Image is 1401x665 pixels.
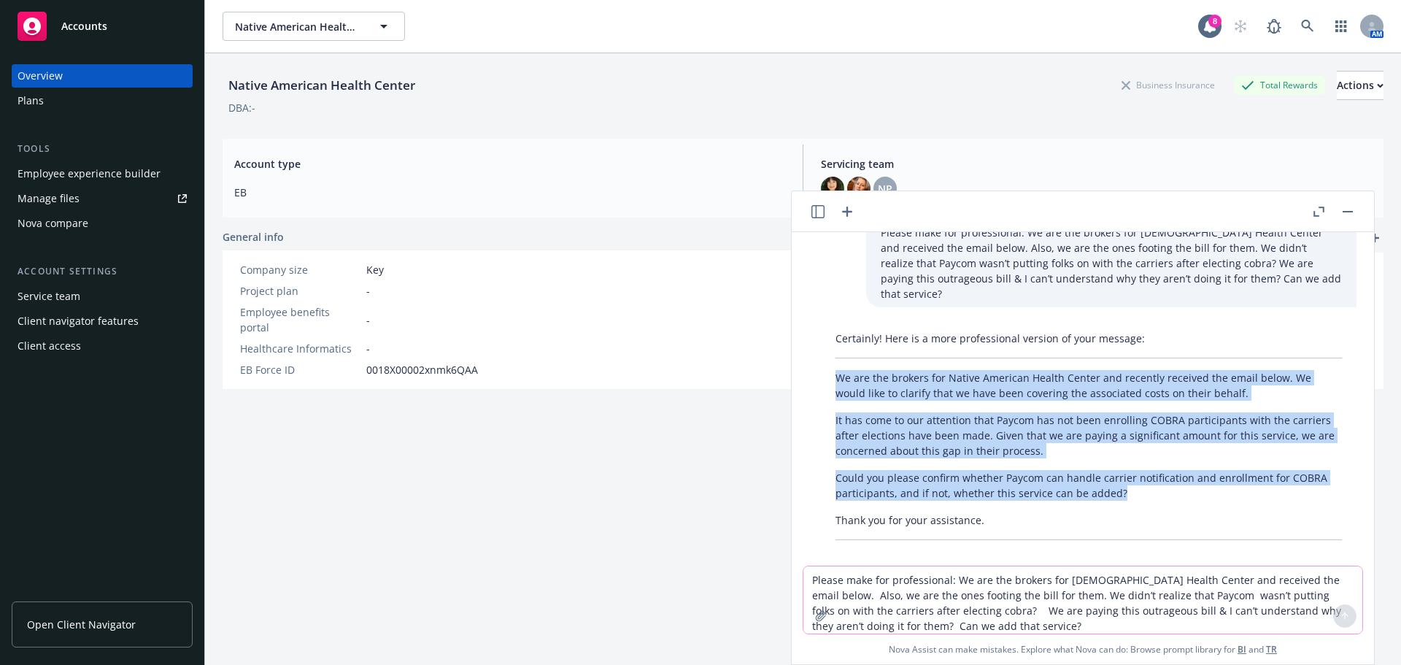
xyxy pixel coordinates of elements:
button: Actions [1337,71,1383,100]
span: Accounts [61,20,107,32]
div: EB Force ID [240,362,360,377]
span: Key [366,262,384,277]
a: Overview [12,64,193,88]
div: Overview [18,64,63,88]
div: Company size [240,262,360,277]
span: Nova Assist can make mistakes. Explore what Nova can do: Browse prompt library for and [889,634,1277,664]
span: 0018X00002xnmk6QAA [366,362,478,377]
p: It has come to our attention that Paycom has not been enrolling COBRA participants with the carri... [835,412,1342,458]
p: We are the brokers for Native American Health Center and recently received the email below. We wo... [835,370,1342,401]
a: Nova compare [12,212,193,235]
span: Account type [234,156,785,172]
a: Accounts [12,6,193,47]
a: Start snowing [1226,12,1255,41]
div: Tools [12,142,193,156]
a: Client access [12,334,193,358]
div: Plans [18,89,44,112]
a: TR [1266,643,1277,656]
div: Healthcare Informatics [240,341,360,356]
img: photo [847,177,871,200]
p: Thank you for your assistance. [835,512,1342,528]
div: Manage files [18,187,80,210]
div: Client navigator features [18,310,139,333]
div: Employee experience builder [18,162,161,185]
div: Nova compare [18,212,88,235]
a: Plans [12,89,193,112]
div: Total Rewards [1234,76,1325,94]
p: Please make for professional: We are the brokers for [DEMOGRAPHIC_DATA] Health Center and receive... [881,225,1342,301]
div: Client access [18,334,81,358]
div: 8 [1208,15,1221,28]
div: Project plan [240,283,360,299]
span: Native American Health Center [235,19,361,34]
a: Switch app [1327,12,1356,41]
p: Could you please confirm whether Paycom can handle carrier notification and enrollment for COBRA ... [835,470,1342,501]
span: - [366,283,370,299]
div: Native American Health Center [223,76,421,95]
span: Open Client Navigator [27,617,136,632]
div: Actions [1337,72,1383,99]
span: EB [234,185,785,200]
div: Account settings [12,264,193,279]
span: - [366,312,370,328]
a: Employee experience builder [12,162,193,185]
p: Certainly! Here is a more professional version of your message: [835,331,1342,346]
a: Search [1293,12,1322,41]
a: BI [1238,643,1246,656]
div: DBA: - [228,100,255,115]
a: Service team [12,285,193,308]
a: Manage files [12,187,193,210]
div: Service team [18,285,80,308]
div: Employee benefits portal [240,304,360,335]
span: Servicing team [821,156,1372,172]
span: NP [878,181,892,196]
a: Report a Bug [1259,12,1289,41]
div: Business Insurance [1114,76,1222,94]
a: Client navigator features [12,310,193,333]
img: photo [821,177,844,200]
a: add [1366,229,1383,247]
span: - [366,341,370,356]
button: Native American Health Center [223,12,405,41]
span: General info [223,229,284,245]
